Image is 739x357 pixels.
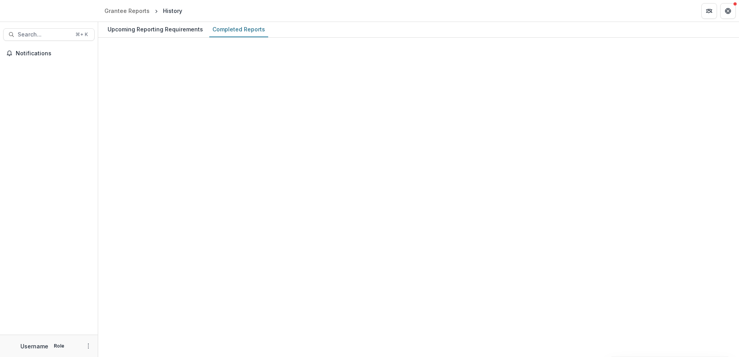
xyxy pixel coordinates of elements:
[104,22,206,37] a: Upcoming Reporting Requirements
[104,7,150,15] div: Grantee Reports
[101,5,153,16] a: Grantee Reports
[163,7,182,15] div: History
[3,28,95,41] button: Search...
[209,22,268,37] a: Completed Reports
[101,5,185,16] nav: breadcrumb
[104,24,206,35] div: Upcoming Reporting Requirements
[720,3,736,19] button: Get Help
[18,31,71,38] span: Search...
[701,3,717,19] button: Partners
[16,50,91,57] span: Notifications
[20,342,48,350] p: Username
[3,47,95,60] button: Notifications
[84,341,93,351] button: More
[74,30,90,39] div: ⌘ + K
[209,24,268,35] div: Completed Reports
[51,342,67,350] p: Role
